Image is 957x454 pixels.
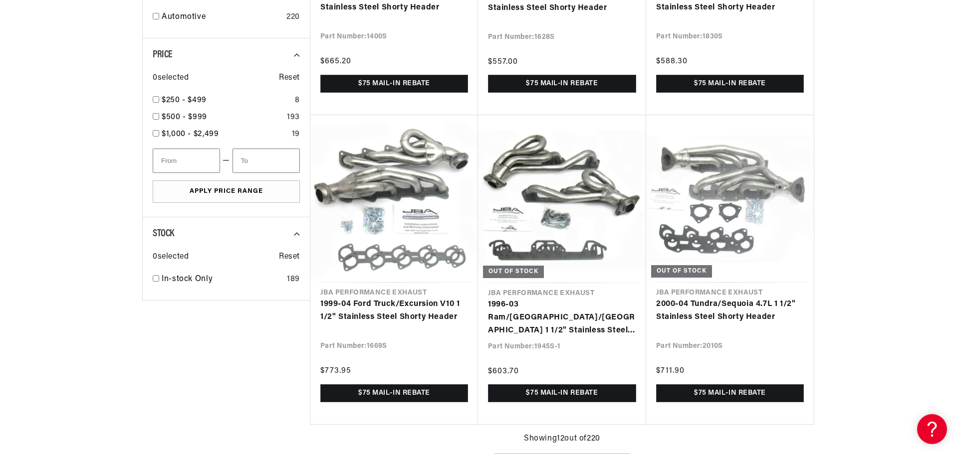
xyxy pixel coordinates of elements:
[162,96,207,104] span: $250 - $499
[153,72,189,85] span: 0 selected
[153,229,174,239] span: Stock
[488,299,636,337] a: 1996-03 Ram/[GEOGRAPHIC_DATA]/[GEOGRAPHIC_DATA] 1 1/2" Stainless Steel Shorty Header
[287,111,300,124] div: 193
[223,154,230,167] span: —
[233,149,300,173] input: To
[279,251,300,264] span: Reset
[320,298,468,323] a: 1999-04 Ford Truck/Excursion V10 1 1/2" Stainless Steel Shorty Header
[656,298,804,323] a: 2000-04 Tundra/Sequoia 4.7L 1 1/2" Stainless Steel Shorty Header
[153,149,220,173] input: From
[279,72,300,85] span: Reset
[153,251,189,264] span: 0 selected
[524,433,600,446] span: Showing 12 out of 220
[162,11,282,24] a: Automotive
[162,113,207,121] span: $500 - $999
[287,273,300,286] div: 189
[162,130,219,138] span: $1,000 - $2,499
[162,273,283,286] a: In-stock Only
[295,94,300,107] div: 8
[153,180,300,203] button: Apply Price Range
[292,128,300,141] div: 19
[153,50,173,60] span: Price
[286,11,300,24] div: 220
